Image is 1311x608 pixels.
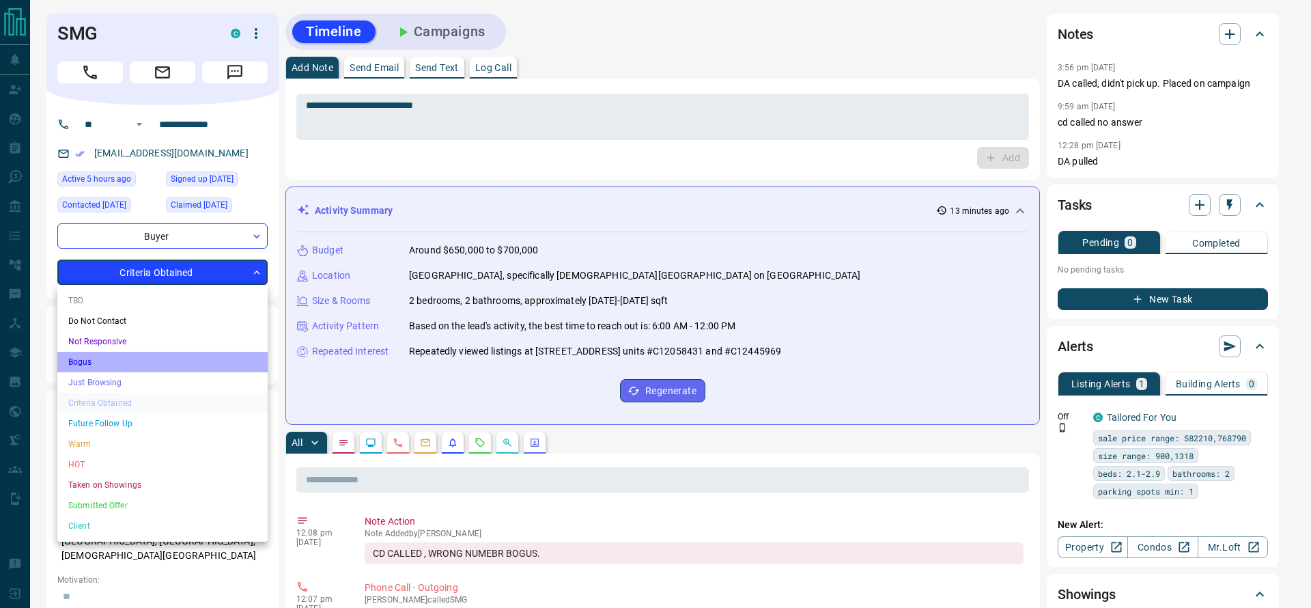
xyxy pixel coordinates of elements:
li: Taken on Showings [57,475,268,495]
li: Warm [57,434,268,454]
li: Future Follow Up [57,413,268,434]
li: Not Responsive [57,331,268,352]
li: Submitted Offer [57,495,268,516]
li: Just Browsing [57,372,268,393]
li: Client [57,516,268,536]
li: TBD [57,290,268,311]
li: HOT [57,454,268,475]
li: Do Not Contact [57,311,268,331]
li: Bogus [57,352,268,372]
